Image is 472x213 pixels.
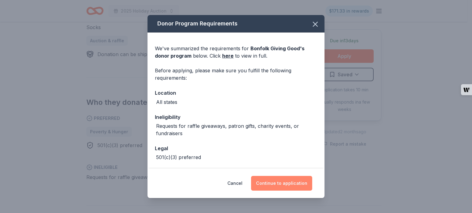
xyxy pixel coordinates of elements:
div: Requests for raffle giveaways, patron gifts, charity events, or fundraisers [156,122,317,137]
div: Location [155,89,317,97]
div: Legal [155,144,317,152]
a: here [222,52,234,59]
div: Donor Program Requirements [147,15,324,32]
button: Cancel [227,176,242,191]
div: Before applying, please make sure you fulfill the following requirements: [155,67,317,82]
button: Continue to application [251,176,312,191]
div: All states [156,98,177,106]
div: Ineligibility [155,113,317,121]
div: We've summarized the requirements for below. Click to view in full. [155,45,317,59]
div: 501(c)(3) preferred [156,154,201,161]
